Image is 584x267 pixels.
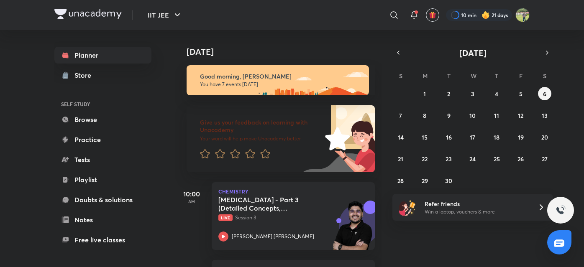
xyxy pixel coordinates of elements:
[471,72,476,80] abbr: Wednesday
[143,7,187,23] button: IIT JEE
[538,130,551,144] button: September 20, 2025
[175,189,208,199] h5: 10:00
[397,177,404,185] abbr: September 28, 2025
[423,72,428,80] abbr: Monday
[466,87,479,100] button: September 3, 2025
[447,72,451,80] abbr: Tuesday
[418,109,431,122] button: September 8, 2025
[54,9,122,21] a: Company Logo
[447,112,451,120] abbr: September 9, 2025
[422,133,428,141] abbr: September 15, 2025
[514,87,528,100] button: September 5, 2025
[394,109,407,122] button: September 7, 2025
[398,155,403,163] abbr: September 21, 2025
[442,109,456,122] button: September 9, 2025
[538,87,551,100] button: September 6, 2025
[446,155,452,163] abbr: September 23, 2025
[54,111,151,128] a: Browse
[543,72,546,80] abbr: Saturday
[519,72,523,80] abbr: Friday
[399,72,402,80] abbr: Sunday
[329,201,375,258] img: unacademy
[423,90,426,98] abbr: September 1, 2025
[200,135,322,142] p: Your word will help make Unacademy better
[518,133,524,141] abbr: September 19, 2025
[200,73,361,80] h6: Good morning, [PERSON_NAME]
[490,152,503,165] button: September 25, 2025
[187,65,369,95] img: morning
[447,90,450,98] abbr: September 2, 2025
[54,191,151,208] a: Doubts & solutions
[218,196,323,212] h5: Hydrocarbons - Part 3 (Detailed Concepts, Mechanism, Critical Thinking and Illustartions)
[394,174,407,187] button: September 28, 2025
[466,109,479,122] button: September 10, 2025
[490,130,503,144] button: September 18, 2025
[54,151,151,168] a: Tests
[200,81,361,88] p: You have 7 events [DATE]
[218,214,233,221] span: Live
[482,11,490,19] img: streak
[518,112,523,120] abbr: September 12, 2025
[175,199,208,204] p: AM
[54,47,151,64] a: Planner
[297,105,375,172] img: feedback_image
[426,8,439,22] button: avatar
[538,109,551,122] button: September 13, 2025
[404,47,541,58] button: [DATE]
[54,131,151,148] a: Practice
[538,152,551,165] button: September 27, 2025
[399,112,402,120] abbr: September 7, 2025
[459,47,487,58] span: [DATE]
[398,133,404,141] abbr: September 14, 2025
[556,205,566,215] img: ttu
[429,11,436,19] img: avatar
[425,208,528,216] p: Win a laptop, vouchers & more
[542,112,548,120] abbr: September 13, 2025
[422,155,428,163] abbr: September 22, 2025
[466,152,479,165] button: September 24, 2025
[54,9,122,19] img: Company Logo
[54,171,151,188] a: Playlist
[445,177,452,185] abbr: September 30, 2025
[519,90,523,98] abbr: September 5, 2025
[542,155,548,163] abbr: September 27, 2025
[469,155,476,163] abbr: September 24, 2025
[418,174,431,187] button: September 29, 2025
[418,130,431,144] button: September 15, 2025
[442,152,456,165] button: September 23, 2025
[422,177,428,185] abbr: September 29, 2025
[442,174,456,187] button: September 30, 2025
[470,133,475,141] abbr: September 17, 2025
[495,72,498,80] abbr: Thursday
[494,112,499,120] abbr: September 11, 2025
[218,214,350,221] p: Session 3
[495,90,498,98] abbr: September 4, 2025
[187,47,383,57] h4: [DATE]
[543,90,546,98] abbr: September 6, 2025
[515,8,530,22] img: KRISH JINDAL
[517,155,524,163] abbr: September 26, 2025
[423,112,426,120] abbr: September 8, 2025
[418,152,431,165] button: September 22, 2025
[394,130,407,144] button: September 14, 2025
[394,152,407,165] button: September 21, 2025
[490,109,503,122] button: September 11, 2025
[54,97,151,111] h6: SELF STUDY
[490,87,503,100] button: September 4, 2025
[418,87,431,100] button: September 1, 2025
[541,133,548,141] abbr: September 20, 2025
[218,189,368,194] p: Chemistry
[471,90,474,98] abbr: September 3, 2025
[442,87,456,100] button: September 2, 2025
[514,152,528,165] button: September 26, 2025
[399,199,416,216] img: referral
[466,130,479,144] button: September 17, 2025
[425,199,528,208] h6: Refer friends
[54,231,151,248] a: Free live classes
[442,130,456,144] button: September 16, 2025
[54,67,151,84] a: Store
[446,133,452,141] abbr: September 16, 2025
[494,133,499,141] abbr: September 18, 2025
[54,211,151,228] a: Notes
[494,155,500,163] abbr: September 25, 2025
